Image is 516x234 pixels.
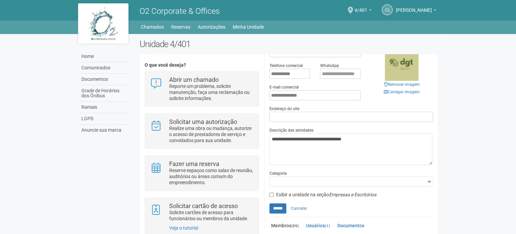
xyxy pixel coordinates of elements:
label: Descrição das atividades [269,127,314,133]
h2: Unidade 4/401 [140,39,438,49]
a: Veja o tutorial [169,225,198,231]
span: 4/401 [355,1,367,13]
button: Remover imagem [382,81,421,88]
a: Documentos [80,74,130,85]
a: Membros(59) [269,221,300,232]
a: Documentos [336,221,366,231]
a: Ramais [80,102,130,113]
a: Autorizações [198,22,225,32]
p: Reserve espaços como salas de reunião, auditórios ou áreas comum do empreendimento. [169,167,254,186]
a: Fazer uma reserva Reserve espaços como salas de reunião, auditórios ou áreas comum do empreendime... [150,161,253,186]
p: Reporte um problema, solicite manutenção, faça uma reclamação ou solicite informações. [169,83,254,101]
a: Grade de Horários dos Ônibus [80,85,130,102]
span: Claudia Luíza Soares de Castro [396,1,432,13]
label: Categoria [269,170,287,176]
strong: Solicitar cartão de acesso [169,202,238,209]
strong: Fazer uma reserva [169,160,219,167]
a: Cancelar [287,203,311,213]
a: Chamados [141,22,164,32]
a: Solicitar cartão de acesso Solicite cartões de acesso para funcionários ou membros da unidade. [150,203,253,222]
small: (1) [325,224,330,228]
a: LGPD [80,113,130,125]
a: CL [382,4,393,15]
p: Solicite cartões de acesso para funcionários ou membros da unidade. [169,209,254,222]
button: Carregar imagem [382,88,422,96]
p: Realize uma obra ou mudança, autorize o acesso de prestadores de serviço e convidados para sua un... [169,125,254,143]
strong: Abrir um chamado [169,76,219,83]
h4: O que você deseja? [145,63,259,68]
em: Empresas e Escritórios [329,192,376,197]
small: (59) [291,224,299,228]
img: business.png [385,47,418,81]
a: Comunicados [80,62,130,74]
label: Endereço do site [269,106,299,112]
strong: Solicitar uma autorização [169,118,237,125]
a: Abrir um chamado Reporte um problema, solicite manutenção, faça uma reclamação ou solicite inform... [150,77,253,101]
a: Home [80,51,130,62]
a: Anuncie sua marca [80,125,130,136]
a: [PERSON_NAME] [396,8,436,14]
label: WhatsApp [320,63,339,69]
a: Minha Unidade [233,22,264,32]
input: Exibir a unidade na seçãoEmpresas e Escritórios [269,193,274,197]
a: Usuários(1) [304,221,332,231]
a: Reservas [171,22,190,32]
label: Exibir a unidade na seção [269,192,376,198]
label: E-mail comercial [269,84,299,90]
span: O2 Corporate & Offices [140,6,220,16]
a: Solicitar uma autorização Realize uma obra ou mudança, autorize o acesso de prestadores de serviç... [150,119,253,143]
label: Telefone comercial [269,63,303,69]
img: logo.jpg [78,3,128,44]
a: 4/401 [355,8,372,14]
